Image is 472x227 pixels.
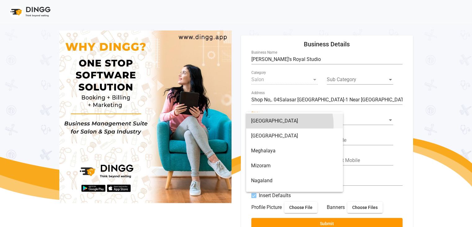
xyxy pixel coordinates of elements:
span: [GEOGRAPHIC_DATA] [251,113,338,128]
span: Odisha [251,188,338,203]
span: Mizoram [251,158,338,173]
span: Nagaland [251,173,338,188]
span: [GEOGRAPHIC_DATA] [251,128,338,143]
span: Meghalaya [251,143,338,158]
